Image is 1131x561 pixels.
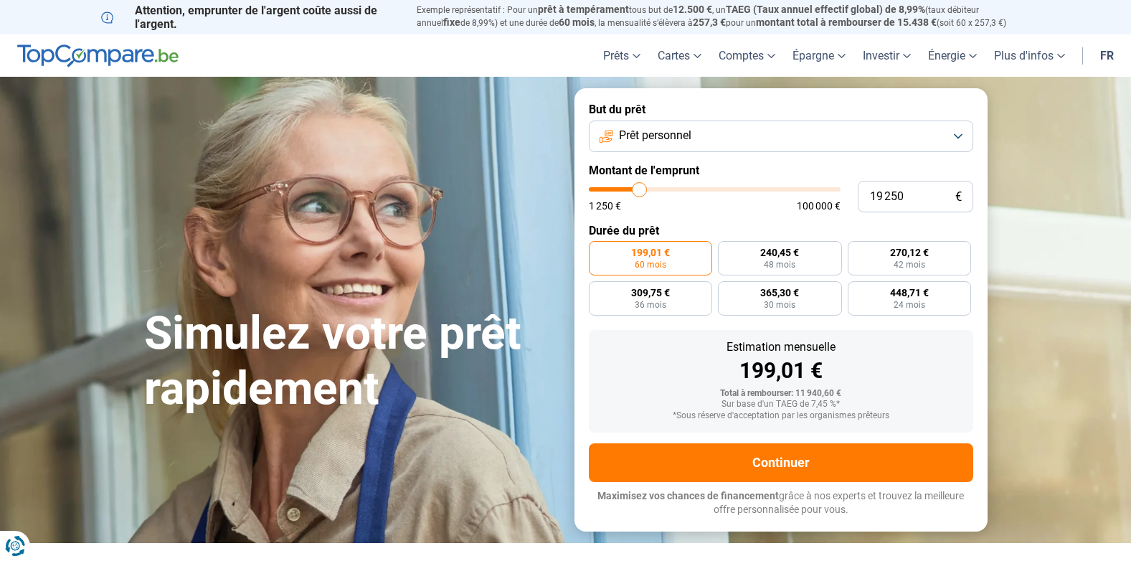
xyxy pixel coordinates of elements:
span: 48 mois [764,260,795,269]
span: 100 000 € [797,201,841,211]
a: Épargne [784,34,854,77]
button: Continuer [589,443,973,482]
span: € [955,191,962,203]
span: 36 mois [635,301,666,309]
span: Prêt personnel [619,128,691,143]
div: 199,01 € [600,360,962,382]
span: 365,30 € [760,288,799,298]
button: Prêt personnel [589,121,973,152]
label: Durée du prêt [589,224,973,237]
a: Plus d'infos [985,34,1074,77]
a: Cartes [649,34,710,77]
p: Attention, emprunter de l'argent coûte aussi de l'argent. [101,4,399,31]
span: 60 mois [559,16,595,28]
span: montant total à rembourser de 15.438 € [756,16,937,28]
span: 448,71 € [890,288,929,298]
div: *Sous réserve d'acceptation par les organismes prêteurs [600,411,962,421]
label: But du prêt [589,103,973,116]
a: Énergie [919,34,985,77]
div: Estimation mensuelle [600,341,962,353]
span: TAEG (Taux annuel effectif global) de 8,99% [726,4,925,15]
p: grâce à nos experts et trouvez la meilleure offre personnalisée pour vous. [589,489,973,517]
span: 30 mois [764,301,795,309]
div: Total à rembourser: 11 940,60 € [600,389,962,399]
span: 199,01 € [631,247,670,258]
span: prêt à tempérament [538,4,629,15]
span: 1 250 € [589,201,621,211]
span: 257,3 € [693,16,726,28]
p: Exemple représentatif : Pour un tous but de , un (taux débiteur annuel de 8,99%) et une durée de ... [417,4,1031,29]
span: 42 mois [894,260,925,269]
span: fixe [443,16,460,28]
span: 12.500 € [673,4,712,15]
span: 240,45 € [760,247,799,258]
a: Comptes [710,34,784,77]
span: 309,75 € [631,288,670,298]
img: TopCompare [17,44,179,67]
span: 270,12 € [890,247,929,258]
span: 24 mois [894,301,925,309]
h1: Simulez votre prêt rapidement [144,306,557,417]
a: Prêts [595,34,649,77]
span: 60 mois [635,260,666,269]
a: fr [1092,34,1122,77]
label: Montant de l'emprunt [589,164,973,177]
span: Maximisez vos chances de financement [597,490,779,501]
div: Sur base d'un TAEG de 7,45 %* [600,400,962,410]
a: Investir [854,34,919,77]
